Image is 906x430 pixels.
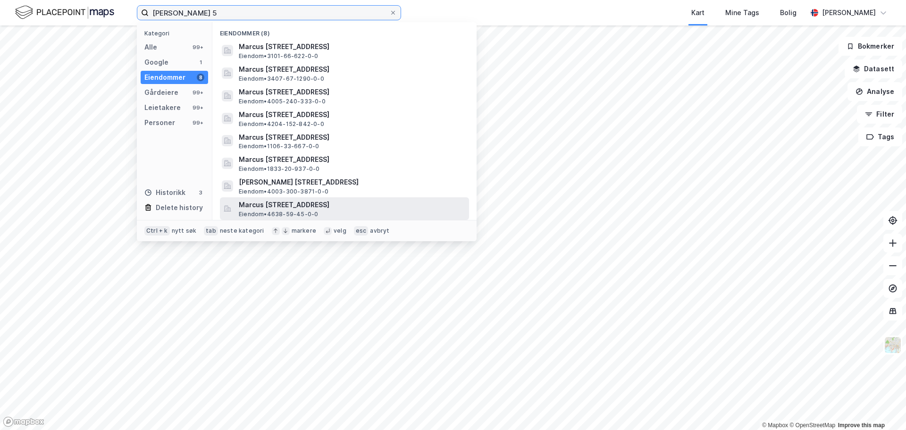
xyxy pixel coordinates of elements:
span: Marcus [STREET_ADDRESS] [239,109,465,120]
div: nytt søk [172,227,197,235]
div: Gårdeiere [144,87,178,98]
span: Marcus [STREET_ADDRESS] [239,41,465,52]
a: Mapbox [762,422,788,429]
iframe: Chat Widget [859,385,906,430]
span: Marcus [STREET_ADDRESS] [239,64,465,75]
span: Marcus [STREET_ADDRESS] [239,132,465,143]
div: esc [354,226,369,236]
div: Leietakere [144,102,181,113]
a: Mapbox homepage [3,416,44,427]
div: Eiendommer (8) [212,22,477,39]
span: Eiendom • 3407-67-1290-0-0 [239,75,324,83]
div: markere [292,227,316,235]
div: Eiendommer [144,72,185,83]
input: Søk på adresse, matrikkel, gårdeiere, leietakere eller personer [149,6,389,20]
button: Analyse [847,82,902,101]
span: Eiendom • 1106-33-667-0-0 [239,143,319,150]
div: Personer [144,117,175,128]
a: OpenStreetMap [789,422,835,429]
div: 3 [197,189,204,196]
span: Marcus [STREET_ADDRESS] [239,154,465,165]
span: Eiendom • 4005-240-333-0-0 [239,98,326,105]
div: 1 [197,59,204,66]
span: Eiendom • 4638-59-45-0-0 [239,211,318,218]
span: [PERSON_NAME] [STREET_ADDRESS] [239,177,465,188]
img: logo.f888ab2527a4732fd821a326f86c7f29.svg [15,4,114,21]
div: [PERSON_NAME] [822,7,876,18]
div: Delete history [156,202,203,213]
img: Z [884,336,902,354]
div: 8 [197,74,204,81]
div: 99+ [191,89,204,96]
div: Historikk [144,187,185,198]
div: 99+ [191,104,204,111]
button: Bokmerker [839,37,902,56]
div: tab [204,226,218,236]
div: Google [144,57,168,68]
div: Bolig [780,7,797,18]
div: Kart [691,7,705,18]
div: 99+ [191,43,204,51]
button: Datasett [845,59,902,78]
div: 99+ [191,119,204,126]
button: Filter [857,105,902,124]
span: Eiendom • 1833-20-937-0-0 [239,165,320,173]
div: Ctrl + k [144,226,170,236]
span: Eiendom • 4003-300-3871-0-0 [239,188,328,195]
button: Tags [858,127,902,146]
div: Mine Tags [725,7,759,18]
div: neste kategori [220,227,264,235]
span: Marcus [STREET_ADDRESS] [239,199,465,211]
span: Marcus [STREET_ADDRESS] [239,86,465,98]
span: Eiendom • 4204-152-842-0-0 [239,120,324,128]
div: avbryt [370,227,389,235]
span: Eiendom • 3101-66-622-0-0 [239,52,319,60]
div: Kontrollprogram for chat [859,385,906,430]
div: Alle [144,42,157,53]
div: velg [334,227,346,235]
div: Kategori [144,30,208,37]
a: Improve this map [838,422,885,429]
